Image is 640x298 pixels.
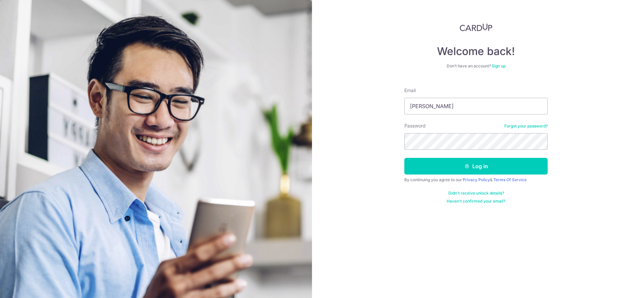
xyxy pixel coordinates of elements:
img: CardUp Logo [460,23,492,31]
a: Didn't receive unlock details? [448,191,504,196]
label: Password [404,122,426,129]
a: Haven't confirmed your email? [447,199,505,204]
a: Terms Of Service [493,177,527,182]
h4: Welcome back! [404,45,548,58]
input: Enter your Email [404,98,548,114]
button: Log in [404,158,548,175]
a: Privacy Policy [463,177,490,182]
a: Sign up [492,63,506,68]
label: Email [404,87,416,94]
a: Forgot your password? [504,123,548,129]
div: Don’t have an account? [404,63,548,69]
div: By continuing you agree to our & [404,177,548,183]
